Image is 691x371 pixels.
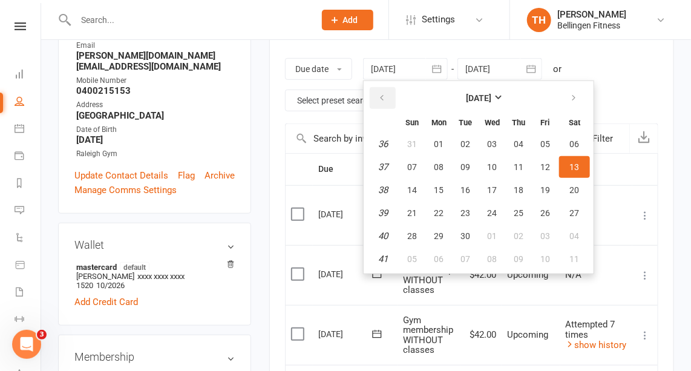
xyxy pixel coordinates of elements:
span: 28 [407,231,417,241]
span: 11 [514,162,523,172]
a: Manage Comms Settings [74,183,177,197]
button: Filter [569,124,629,153]
span: 11 [570,254,580,264]
span: Upcoming [507,269,548,280]
div: Raleigh Gym [76,148,235,160]
span: N/A [566,269,582,280]
iframe: Intercom live chat [12,330,41,359]
button: 08 [479,248,505,270]
span: 22 [434,208,444,218]
button: 01 [479,225,505,247]
button: 19 [532,179,558,201]
span: 25 [514,208,523,218]
span: 01 [487,231,497,241]
small: Friday [541,118,550,127]
span: 19 [540,185,550,195]
div: [DATE] [318,324,374,343]
button: 20 [559,179,590,201]
button: 29 [426,225,451,247]
span: 08 [434,162,444,172]
a: Payments [15,143,42,171]
div: or [553,62,562,76]
button: 21 [399,202,425,224]
button: 17 [479,179,505,201]
strong: [DATE] [466,93,491,103]
span: 16 [460,185,470,195]
span: 14 [407,185,417,195]
div: Date of Birth [76,124,235,136]
span: 10 [487,162,497,172]
h3: Membership [74,351,235,363]
span: 27 [570,208,580,218]
h3: Wallet [74,239,235,251]
button: 07 [453,248,478,270]
button: 02 [506,225,531,247]
span: 21 [407,208,417,218]
button: 30 [453,225,478,247]
a: Flag [178,168,195,183]
button: 25 [506,202,531,224]
span: 09 [514,254,523,264]
span: 10 [540,254,550,264]
span: 30 [460,231,470,241]
li: [PERSON_NAME] [74,260,235,292]
button: 31 [399,133,425,155]
div: [DATE] [318,264,374,283]
small: Wednesday [485,118,500,127]
small: Tuesday [459,118,472,127]
span: 07 [407,162,417,172]
span: 10/2026 [96,281,125,290]
div: [PERSON_NAME] [557,9,626,20]
span: 03 [540,231,550,241]
small: Monday [431,118,447,127]
a: People [15,89,42,116]
em: 41 [378,254,388,264]
span: 29 [434,231,444,241]
span: 07 [460,254,470,264]
td: $42.00 [460,305,502,365]
button: 11 [559,248,590,270]
button: 10 [479,156,505,178]
span: Add [343,15,358,25]
a: Dashboard [15,62,42,89]
button: 23 [453,202,478,224]
button: Add [322,10,373,30]
button: 09 [506,248,531,270]
span: 08 [487,254,497,264]
button: 27 [559,202,590,224]
span: 26 [540,208,550,218]
div: Bellingen Fitness [557,20,626,31]
button: 28 [399,225,425,247]
strong: 0400215153 [76,85,235,96]
strong: [PERSON_NAME][DOMAIN_NAME][EMAIL_ADDRESS][DOMAIN_NAME] [76,50,235,72]
button: 16 [453,179,478,201]
button: 18 [506,179,531,201]
input: Search by invoice number [286,124,569,153]
span: default [120,262,149,272]
button: 03 [479,133,505,155]
span: 02 [460,139,470,149]
em: 39 [378,208,388,218]
span: 06 [434,254,444,264]
input: Search... [72,11,306,28]
span: Settings [422,6,455,33]
div: Mobile Number [76,75,235,87]
button: 15 [426,179,451,201]
span: 12 [540,162,550,172]
span: 24 [487,208,497,218]
span: Gym membership WITHOUT classes [403,255,453,296]
a: show history [566,340,627,350]
span: 13 [570,162,580,172]
button: 07 [399,156,425,178]
button: Due date [285,58,352,80]
span: 17 [487,185,497,195]
span: 09 [460,162,470,172]
span: 03 [487,139,497,149]
button: 09 [453,156,478,178]
span: 05 [407,254,417,264]
a: Product Sales [15,252,42,280]
span: 02 [514,231,523,241]
button: 06 [559,133,590,155]
button: 22 [426,202,451,224]
button: 13 [559,156,590,178]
